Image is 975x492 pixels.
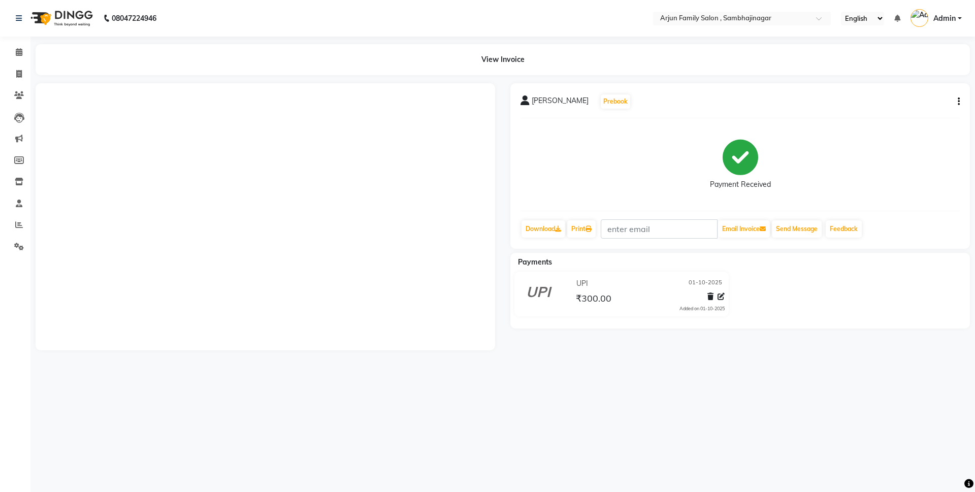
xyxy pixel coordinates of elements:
[679,305,725,312] div: Added on 01-10-2025
[518,257,552,267] span: Payments
[532,95,589,110] span: [PERSON_NAME]
[933,13,956,24] span: Admin
[26,4,95,32] img: logo
[689,278,722,289] span: 01-10-2025
[36,44,970,75] div: View Invoice
[576,278,588,289] span: UPI
[567,220,596,238] a: Print
[601,94,630,109] button: Prebook
[576,292,611,307] span: ₹300.00
[601,219,718,239] input: enter email
[911,9,928,27] img: Admin
[522,220,565,238] a: Download
[772,220,822,238] button: Send Message
[710,179,771,190] div: Payment Received
[112,4,156,32] b: 08047224946
[718,220,770,238] button: Email Invoice
[826,220,862,238] a: Feedback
